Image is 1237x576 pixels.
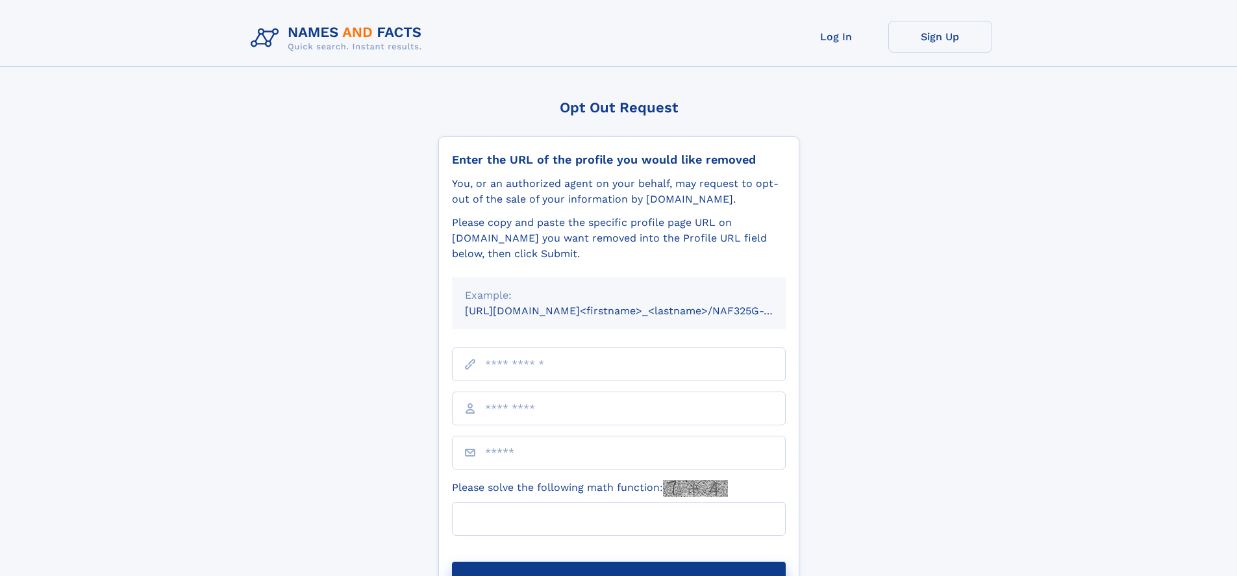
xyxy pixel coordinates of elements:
[465,305,810,317] small: [URL][DOMAIN_NAME]<firstname>_<lastname>/NAF325G-xxxxxxxx
[452,215,786,262] div: Please copy and paste the specific profile page URL on [DOMAIN_NAME] you want removed into the Pr...
[452,480,728,497] label: Please solve the following math function:
[465,288,773,303] div: Example:
[438,99,799,116] div: Opt Out Request
[452,176,786,207] div: You, or an authorized agent on your behalf, may request to opt-out of the sale of your informatio...
[784,21,888,53] a: Log In
[452,153,786,167] div: Enter the URL of the profile you would like removed
[888,21,992,53] a: Sign Up
[245,21,432,56] img: Logo Names and Facts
